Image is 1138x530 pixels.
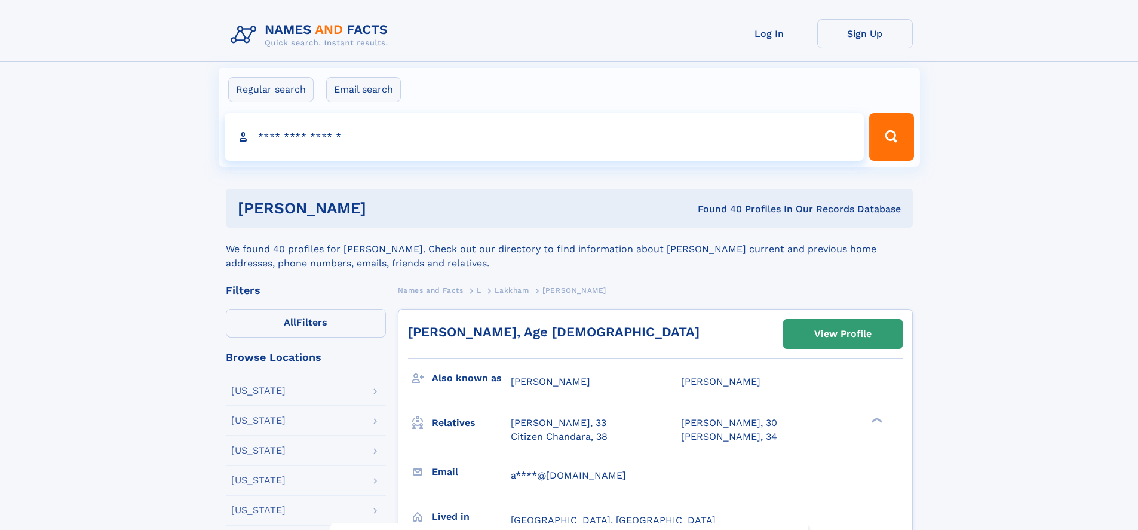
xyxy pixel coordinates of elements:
[225,113,864,161] input: search input
[817,19,913,48] a: Sign Up
[231,476,286,485] div: [US_STATE]
[511,514,716,526] span: [GEOGRAPHIC_DATA], [GEOGRAPHIC_DATA]
[284,317,296,328] span: All
[398,283,464,298] a: Names and Facts
[226,19,398,51] img: Logo Names and Facts
[228,77,314,102] label: Regular search
[495,283,529,298] a: Lakkham
[226,352,386,363] div: Browse Locations
[814,320,872,348] div: View Profile
[681,416,777,430] a: [PERSON_NAME], 30
[495,286,529,295] span: Lakkham
[432,368,511,388] h3: Also known as
[532,203,901,216] div: Found 40 Profiles In Our Records Database
[681,376,760,387] span: [PERSON_NAME]
[238,201,532,216] h1: [PERSON_NAME]
[326,77,401,102] label: Email search
[722,19,817,48] a: Log In
[226,228,913,271] div: We found 40 profiles for [PERSON_NAME]. Check out our directory to find information about [PERSON...
[432,507,511,527] h3: Lived in
[477,286,481,295] span: L
[511,430,608,443] a: Citizen Chandara, 38
[231,416,286,425] div: [US_STATE]
[869,113,913,161] button: Search Button
[511,416,606,430] a: [PERSON_NAME], 33
[408,324,700,339] a: [PERSON_NAME], Age [DEMOGRAPHIC_DATA]
[231,386,286,396] div: [US_STATE]
[226,309,386,338] label: Filters
[226,285,386,296] div: Filters
[511,376,590,387] span: [PERSON_NAME]
[477,283,481,298] a: L
[869,416,883,424] div: ❯
[231,506,286,515] div: [US_STATE]
[231,446,286,455] div: [US_STATE]
[681,430,777,443] a: [PERSON_NAME], 34
[432,413,511,433] h3: Relatives
[432,462,511,482] h3: Email
[784,320,902,348] a: View Profile
[542,286,606,295] span: [PERSON_NAME]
